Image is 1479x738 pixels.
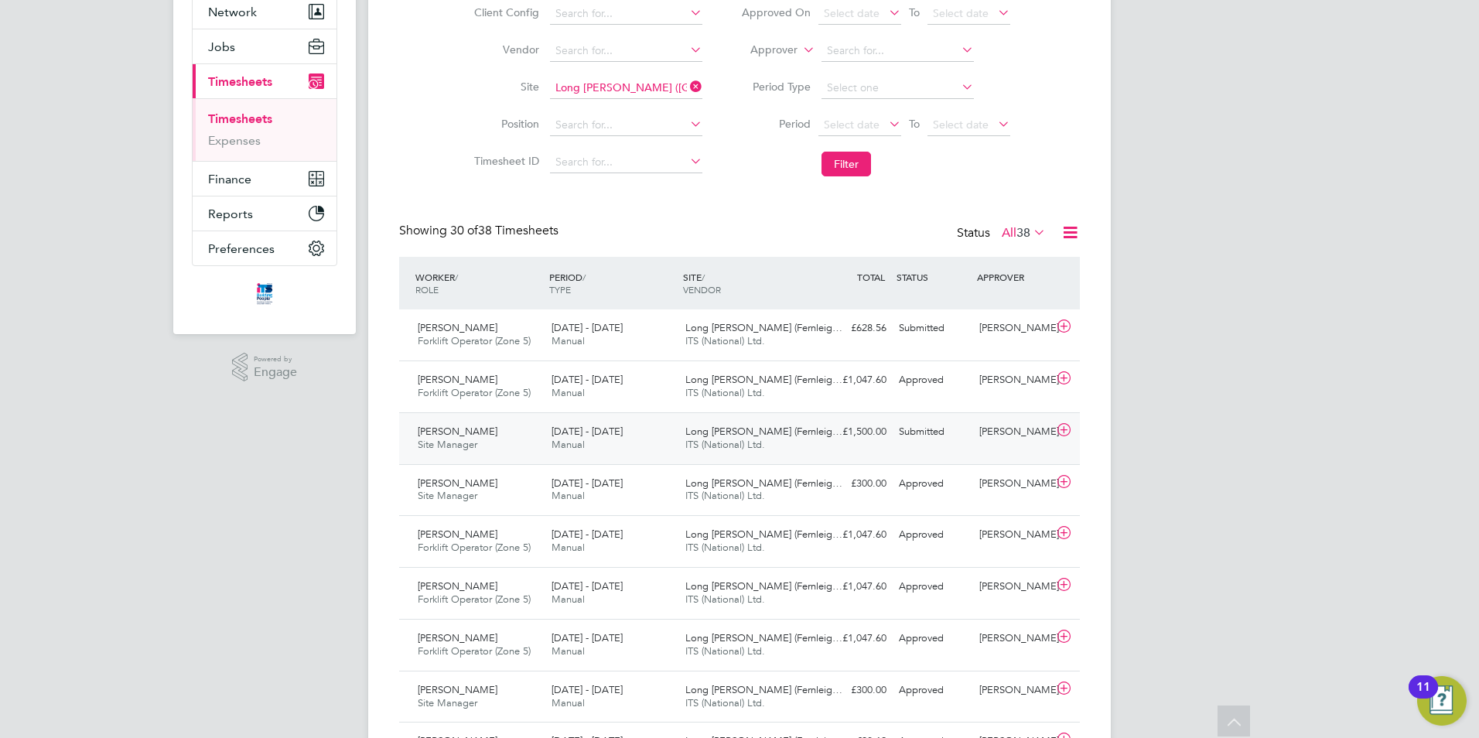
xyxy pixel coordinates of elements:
span: ITS (National) Ltd. [685,541,765,554]
span: Forklift Operator (Zone 5) [418,386,531,399]
span: Select date [824,118,880,132]
span: Powered by [254,353,297,366]
a: Powered byEngage [232,353,298,382]
span: Long [PERSON_NAME] (Fernleig… [685,683,842,696]
span: Manual [552,644,585,658]
span: 38 Timesheets [450,223,558,238]
span: Manual [552,386,585,399]
span: [PERSON_NAME] [418,683,497,696]
span: Long [PERSON_NAME] (Fernleig… [685,528,842,541]
span: [PERSON_NAME] [418,425,497,438]
span: Long [PERSON_NAME] (Fernleig… [685,321,842,334]
div: STATUS [893,263,973,291]
button: Jobs [193,29,336,63]
span: To [904,114,924,134]
a: Expenses [208,133,261,148]
div: £1,500.00 [812,419,893,445]
button: Preferences [193,231,336,265]
div: Status [957,223,1049,244]
div: [PERSON_NAME] [973,367,1054,393]
span: Select date [933,6,989,20]
span: [PERSON_NAME] [418,373,497,386]
span: [DATE] - [DATE] [552,631,623,644]
span: Forklift Operator (Zone 5) [418,334,531,347]
span: Manual [552,489,585,502]
span: Engage [254,366,297,379]
div: Approved [893,574,973,600]
span: Manual [552,541,585,554]
input: Search for... [550,152,702,173]
span: Site Manager [418,489,477,502]
span: / [582,271,586,283]
span: Finance [208,172,251,186]
div: SITE [679,263,813,303]
div: £300.00 [812,471,893,497]
label: All [1002,225,1046,241]
span: Forklift Operator (Zone 5) [418,644,531,658]
button: Finance [193,162,336,196]
span: Reports [208,207,253,221]
img: itsconstruction-logo-retina.png [254,282,275,306]
div: [PERSON_NAME] [973,678,1054,703]
span: TOTAL [857,271,885,283]
span: Select date [933,118,989,132]
span: [PERSON_NAME] [418,579,497,593]
span: 30 of [450,223,478,238]
span: 38 [1016,225,1030,241]
span: VENDOR [683,283,721,296]
label: Position [470,117,539,131]
span: Manual [552,334,585,347]
label: Vendor [470,43,539,56]
div: Approved [893,626,973,651]
span: [PERSON_NAME] [418,477,497,490]
label: Timesheet ID [470,154,539,168]
div: Approved [893,367,973,393]
span: ITS (National) Ltd. [685,593,765,606]
div: [PERSON_NAME] [973,471,1054,497]
span: Site Manager [418,696,477,709]
button: Filter [821,152,871,176]
div: PERIOD [545,263,679,303]
div: Approved [893,678,973,703]
label: Period Type [741,80,811,94]
span: [DATE] - [DATE] [552,579,623,593]
span: Jobs [208,39,235,54]
span: ITS (National) Ltd. [685,386,765,399]
span: Manual [552,593,585,606]
input: Search for... [550,77,702,99]
div: £1,047.60 [812,367,893,393]
div: [PERSON_NAME] [973,574,1054,600]
span: Preferences [208,241,275,256]
label: Approver [728,43,798,58]
span: / [455,271,458,283]
span: Timesheets [208,74,272,89]
div: Submitted [893,419,973,445]
div: [PERSON_NAME] [973,316,1054,341]
span: ITS (National) Ltd. [685,489,765,502]
label: Period [741,117,811,131]
label: Approved On [741,5,811,19]
span: To [904,2,924,22]
span: Long [PERSON_NAME] (Fernleig… [685,579,842,593]
span: Forklift Operator (Zone 5) [418,593,531,606]
span: [PERSON_NAME] [418,321,497,334]
div: 11 [1416,687,1430,707]
div: [PERSON_NAME] [973,626,1054,651]
label: Site [470,80,539,94]
span: Long [PERSON_NAME] (Fernleig… [685,477,842,490]
input: Search for... [550,40,702,62]
div: [PERSON_NAME] [973,522,1054,548]
div: £300.00 [812,678,893,703]
span: ITS (National) Ltd. [685,696,765,709]
div: Approved [893,471,973,497]
span: [DATE] - [DATE] [552,683,623,696]
div: [PERSON_NAME] [973,419,1054,445]
span: Long [PERSON_NAME] (Fernleig… [685,425,842,438]
input: Search for... [550,114,702,136]
div: WORKER [412,263,545,303]
span: [PERSON_NAME] [418,631,497,644]
span: Long [PERSON_NAME] (Fernleig… [685,631,842,644]
a: Go to home page [192,282,337,306]
span: Manual [552,696,585,709]
button: Open Resource Center, 11 new notifications [1417,676,1467,726]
